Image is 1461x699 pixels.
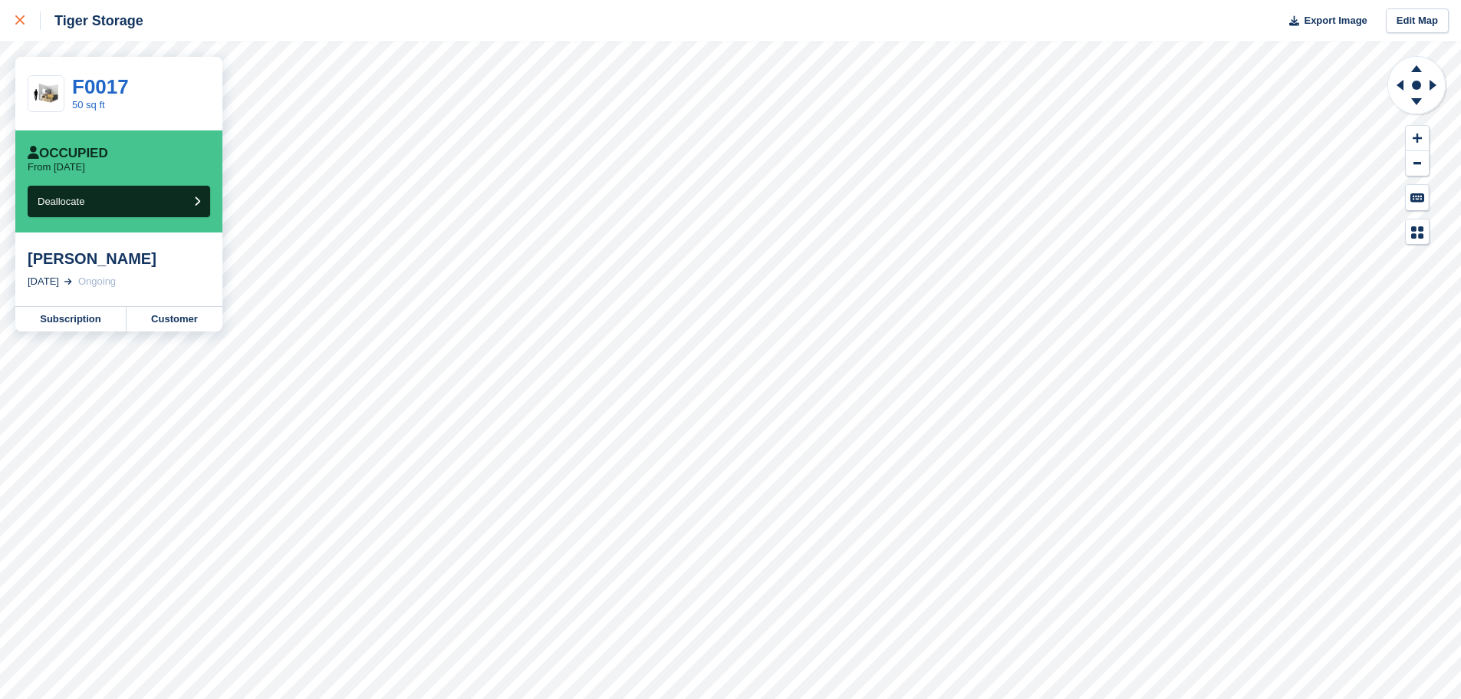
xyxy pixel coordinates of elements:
[15,307,127,331] a: Subscription
[28,186,210,217] button: Deallocate
[28,161,85,173] p: From [DATE]
[78,274,116,289] div: Ongoing
[1406,151,1429,176] button: Zoom Out
[1406,185,1429,210] button: Keyboard Shortcuts
[28,81,64,107] img: 50-sqft-unit.jpg
[28,146,108,161] div: Occupied
[41,12,143,30] div: Tiger Storage
[127,307,222,331] a: Customer
[1386,8,1449,34] a: Edit Map
[28,274,59,289] div: [DATE]
[28,249,210,268] div: [PERSON_NAME]
[1406,126,1429,151] button: Zoom In
[38,196,84,207] span: Deallocate
[1406,219,1429,245] button: Map Legend
[72,75,129,98] a: F0017
[72,99,105,110] a: 50 sq ft
[64,279,72,285] img: arrow-right-light-icn-cde0832a797a2874e46488d9cf13f60e5c3a73dbe684e267c42b8395dfbc2abf.svg
[1304,13,1367,28] span: Export Image
[1280,8,1367,34] button: Export Image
